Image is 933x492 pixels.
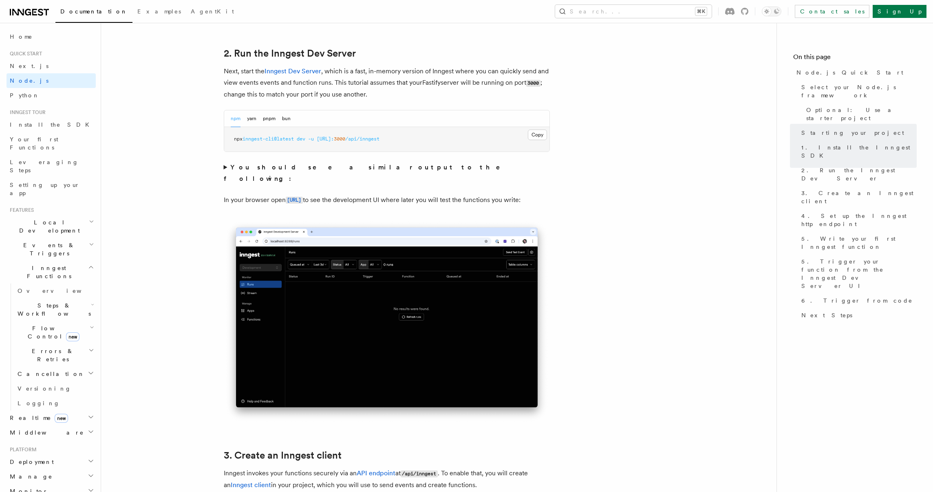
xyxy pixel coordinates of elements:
span: Select your Node.js framework [801,83,917,99]
span: 2. Run the Inngest Dev Server [801,166,917,182]
span: Inngest tour [7,109,46,116]
span: Install the SDK [10,121,94,128]
span: -u [308,136,314,142]
a: API endpoint [357,469,395,477]
a: Contact sales [795,5,869,18]
button: Inngest Functions [7,261,96,283]
span: [URL]: [317,136,334,142]
span: Steps & Workflows [14,301,91,318]
span: Next Steps [801,311,852,319]
button: yarn [247,110,256,127]
a: [URL] [286,196,303,204]
button: Toggle dark mode [762,7,781,16]
a: Install the SDK [7,117,96,132]
span: dev [297,136,305,142]
span: 4. Set up the Inngest http endpoint [801,212,917,228]
span: 1. Install the Inngest SDK [801,143,917,160]
a: Python [7,88,96,103]
a: 4. Set up the Inngest http endpoint [798,209,917,231]
span: Leveraging Steps [10,159,79,174]
button: Copy [528,130,547,140]
p: Inngest invokes your functions securely via an at . To enable that, you will create an in your pr... [224,468,550,491]
span: Node.js [10,77,49,84]
span: Versioning [18,385,71,392]
span: Manage [7,472,53,481]
span: Inngest Functions [7,264,88,280]
span: Setting up your app [10,182,80,196]
button: Cancellation [14,367,96,381]
a: Inngest Dev Server [265,67,321,75]
a: Next.js [7,59,96,73]
span: 6. Trigger from code [801,297,913,305]
a: Setting up your app [7,178,96,200]
button: Errors & Retries [14,344,96,367]
button: npm [231,110,240,127]
button: bun [282,110,291,127]
button: Deployment [7,455,96,469]
span: Middleware [7,428,84,437]
span: Starting your project [801,129,904,137]
span: Next.js [10,63,49,69]
button: pnpm [263,110,276,127]
a: Leveraging Steps [7,155,96,178]
a: Inngest client [231,481,271,489]
span: 5. Trigger your function from the Inngest Dev Server UI [801,257,917,290]
span: /api/inngest [345,136,379,142]
span: AgentKit [191,8,234,15]
span: Overview [18,288,101,294]
img: Inngest Dev Server's 'Runs' tab with no data [224,219,550,424]
span: Your first Functions [10,136,58,151]
span: Events & Triggers [7,241,89,257]
span: Home [10,33,33,41]
a: Sign Up [873,5,926,18]
div: Inngest Functions [7,283,96,411]
span: Node.js Quick Start [796,68,903,77]
a: 2. Run the Inngest Dev Server [798,163,917,186]
a: Logging [14,396,96,411]
a: Home [7,29,96,44]
button: Events & Triggers [7,238,96,261]
span: 3. Create an Inngest client [801,189,917,205]
span: npx [234,136,243,142]
span: new [55,414,68,423]
code: [URL] [286,197,303,204]
p: Next, start the , which is a fast, in-memory version of Inngest where you can quickly send and vi... [224,66,550,100]
span: Documentation [60,8,128,15]
span: Python [10,92,40,99]
span: Platform [7,446,37,453]
span: Cancellation [14,370,85,378]
span: inngest-cli@latest [243,136,294,142]
a: Versioning [14,381,96,396]
span: Features [7,207,34,213]
span: 3000 [334,136,345,142]
a: Examples [132,2,186,22]
button: Manage [7,469,96,484]
a: 2. Run the Inngest Dev Server [224,48,356,59]
a: Optional: Use a starter project [803,103,917,125]
span: Realtime [7,414,68,422]
code: 3000 [526,80,540,87]
button: Search...⌘K [555,5,712,18]
a: 6. Trigger from code [798,293,917,308]
span: Local Development [7,218,89,235]
a: 3. Create an Inngest client [798,186,917,209]
a: Select your Node.js framework [798,80,917,103]
a: Overview [14,283,96,298]
code: /api/inngest [401,470,438,477]
summary: You should see a similar output to the following: [224,162,550,184]
a: Your first Functions [7,132,96,155]
button: Flow Controlnew [14,321,96,344]
span: 5. Write your first Inngest function [801,235,917,251]
span: Logging [18,400,60,406]
a: 3. Create an Inngest client [224,450,342,461]
span: Deployment [7,458,54,466]
a: Documentation [55,2,132,23]
p: In your browser open to see the development UI where later you will test the functions you write: [224,194,550,206]
button: Realtimenew [7,411,96,425]
a: 5. Trigger your function from the Inngest Dev Server UI [798,254,917,293]
button: Middleware [7,425,96,440]
h4: On this page [793,52,917,65]
strong: You should see a similar output to the following: [224,163,512,182]
kbd: ⌘K [695,7,707,15]
a: Node.js [7,73,96,88]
